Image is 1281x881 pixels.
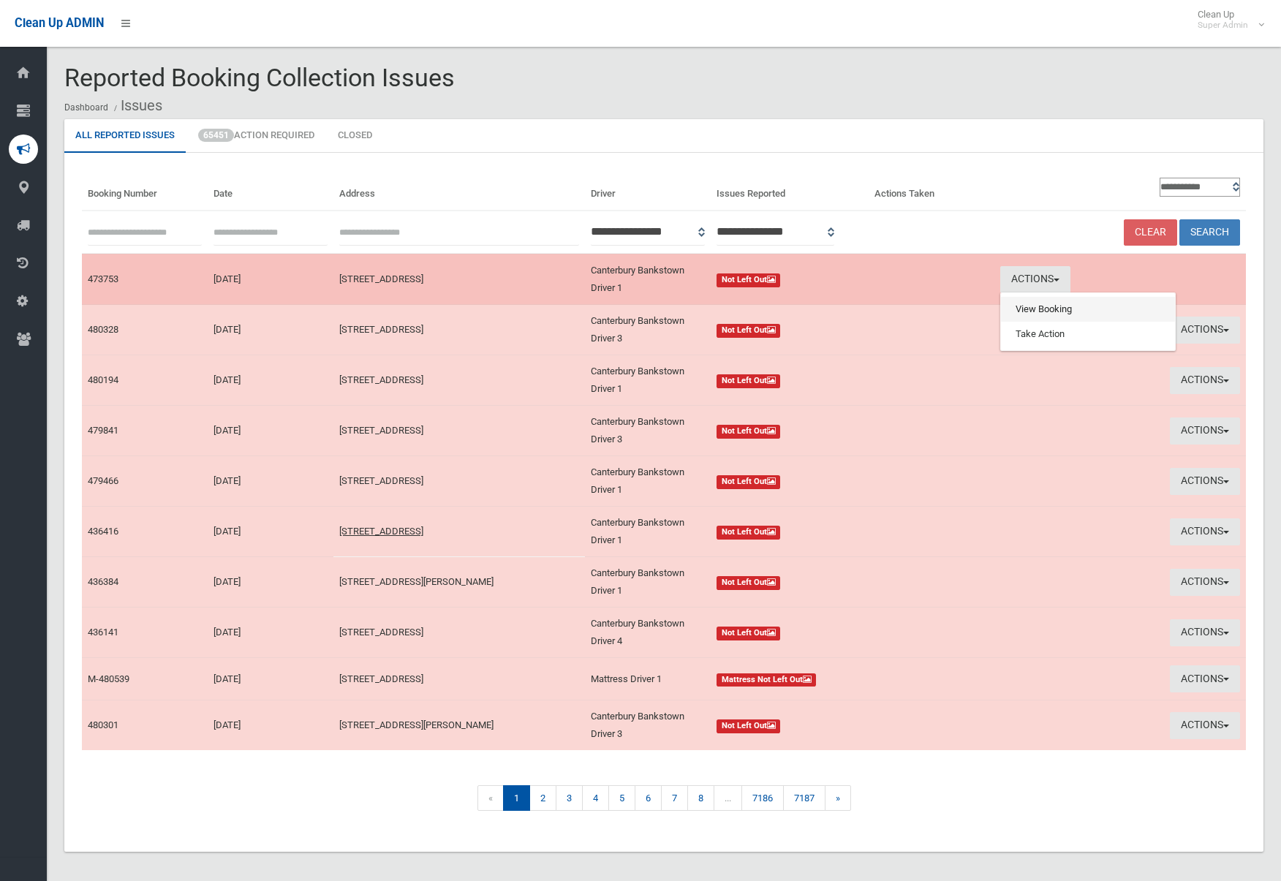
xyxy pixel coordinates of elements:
[110,92,162,119] li: Issues
[717,374,781,388] span: Not Left Out
[333,170,585,211] th: Address
[717,716,989,734] a: Not Left Out
[208,254,333,305] td: [DATE]
[88,374,118,385] a: 480194
[208,170,333,211] th: Date
[717,271,989,288] a: Not Left Out
[717,526,781,540] span: Not Left Out
[208,355,333,406] td: [DATE]
[333,406,585,456] td: [STREET_ADDRESS]
[585,700,711,751] td: Canterbury Bankstown Driver 3
[635,785,662,811] a: 6
[608,785,635,811] a: 5
[88,576,118,587] a: 436384
[1170,367,1240,394] button: Actions
[585,406,711,456] td: Canterbury Bankstown Driver 3
[333,305,585,355] td: [STREET_ADDRESS]
[88,324,118,335] a: 480328
[717,422,989,439] a: Not Left Out
[1170,569,1240,596] button: Actions
[64,63,455,92] span: Reported Booking Collection Issues
[208,456,333,507] td: [DATE]
[585,557,711,608] td: Canterbury Bankstown Driver 1
[1170,619,1240,646] button: Actions
[714,785,742,811] span: ...
[1170,468,1240,495] button: Actions
[333,507,585,557] td: [STREET_ADDRESS]
[1170,417,1240,445] button: Actions
[585,170,711,211] th: Driver
[64,102,108,113] a: Dashboard
[717,324,781,338] span: Not Left Out
[825,785,851,811] a: »
[15,16,104,30] span: Clean Up ADMIN
[208,557,333,608] td: [DATE]
[208,507,333,557] td: [DATE]
[717,670,989,688] a: Mattress Not Left Out
[585,456,711,507] td: Canterbury Bankstown Driver 1
[717,673,817,687] span: Mattress Not Left Out
[333,456,585,507] td: [STREET_ADDRESS]
[717,576,781,590] span: Not Left Out
[661,785,688,811] a: 7
[88,627,118,638] a: 436141
[1170,665,1240,692] button: Actions
[582,785,609,811] a: 4
[717,273,781,287] span: Not Left Out
[556,785,583,811] a: 3
[585,608,711,658] td: Canterbury Bankstown Driver 4
[711,170,869,211] th: Issues Reported
[687,785,714,811] a: 8
[333,700,585,751] td: [STREET_ADDRESS][PERSON_NAME]
[717,573,989,591] a: Not Left Out
[88,673,129,684] a: M-480539
[208,608,333,658] td: [DATE]
[1179,219,1240,246] button: Search
[64,119,186,153] a: All Reported Issues
[327,119,383,153] a: Closed
[869,170,994,211] th: Actions Taken
[1001,322,1175,347] a: Take Action
[208,406,333,456] td: [DATE]
[82,170,208,211] th: Booking Number
[187,119,325,153] a: 65451Action Required
[1001,297,1175,322] a: View Booking
[741,785,784,811] a: 7186
[717,321,989,339] a: Not Left Out
[477,785,504,811] span: «
[717,719,781,733] span: Not Left Out
[1000,266,1070,293] button: Actions
[333,254,585,305] td: [STREET_ADDRESS]
[88,425,118,436] a: 479841
[88,475,118,486] a: 479466
[88,719,118,730] a: 480301
[717,425,781,439] span: Not Left Out
[717,627,781,640] span: Not Left Out
[717,475,781,489] span: Not Left Out
[198,129,234,142] span: 65451
[585,305,711,355] td: Canterbury Bankstown Driver 3
[717,523,989,540] a: Not Left Out
[1124,219,1177,246] a: Clear
[1198,20,1248,31] small: Super Admin
[717,371,989,389] a: Not Left Out
[503,785,530,811] span: 1
[1190,9,1263,31] span: Clean Up
[1170,518,1240,545] button: Actions
[1170,712,1240,739] button: Actions
[585,355,711,406] td: Canterbury Bankstown Driver 1
[208,305,333,355] td: [DATE]
[783,785,825,811] a: 7187
[333,557,585,608] td: [STREET_ADDRESS][PERSON_NAME]
[208,700,333,751] td: [DATE]
[88,526,118,537] a: 436416
[208,658,333,700] td: [DATE]
[717,472,989,490] a: Not Left Out
[529,785,556,811] a: 2
[585,658,711,700] td: Mattress Driver 1
[717,624,989,641] a: Not Left Out
[585,507,711,557] td: Canterbury Bankstown Driver 1
[333,608,585,658] td: [STREET_ADDRESS]
[585,254,711,305] td: Canterbury Bankstown Driver 1
[333,658,585,700] td: [STREET_ADDRESS]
